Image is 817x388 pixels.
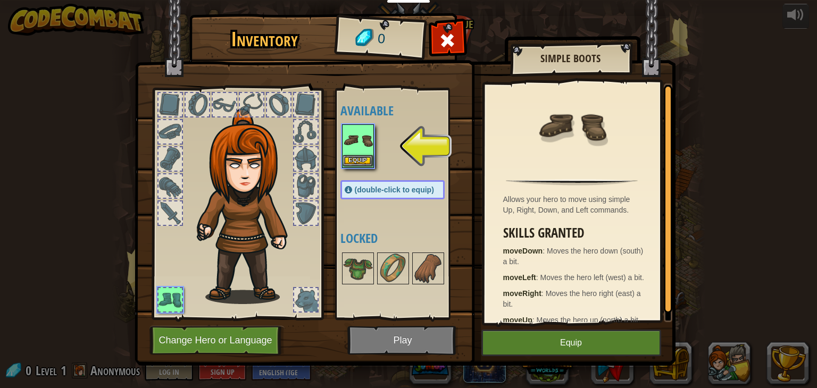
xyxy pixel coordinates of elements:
h4: Available [340,104,466,117]
span: : [536,273,540,282]
span: (double-click to equip) [355,185,434,194]
span: : [541,289,546,298]
span: Moves the hero up (north) a bit. [537,316,640,324]
img: hr.png [506,179,637,185]
span: : [532,316,537,324]
img: portrait.png [537,91,606,161]
strong: moveDown [503,247,543,255]
button: Equip [481,330,661,356]
img: portrait.png [343,125,373,155]
img: portrait.png [413,254,443,283]
span: Moves the hero left (west) a bit. [540,273,644,282]
strong: moveUp [503,316,532,324]
img: hair_f2.png [192,108,306,304]
h1: Inventory [197,28,332,50]
button: Change Hero or Language [149,326,285,355]
strong: moveLeft [503,273,536,282]
h2: Simple Boots [521,53,621,64]
span: Moves the hero down (south) a bit. [503,247,644,266]
span: 0 [377,29,386,49]
h3: Skills Granted [503,226,646,240]
div: Allows your hero to move using simple Up, Right, Down, and Left commands. [503,194,646,215]
button: Equip [343,155,373,166]
span: Moves the hero right (east) a bit. [503,289,641,308]
strong: moveRight [503,289,541,298]
span: : [543,247,547,255]
img: portrait.png [343,254,373,283]
img: portrait.png [378,254,408,283]
h4: Locked [340,231,466,245]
